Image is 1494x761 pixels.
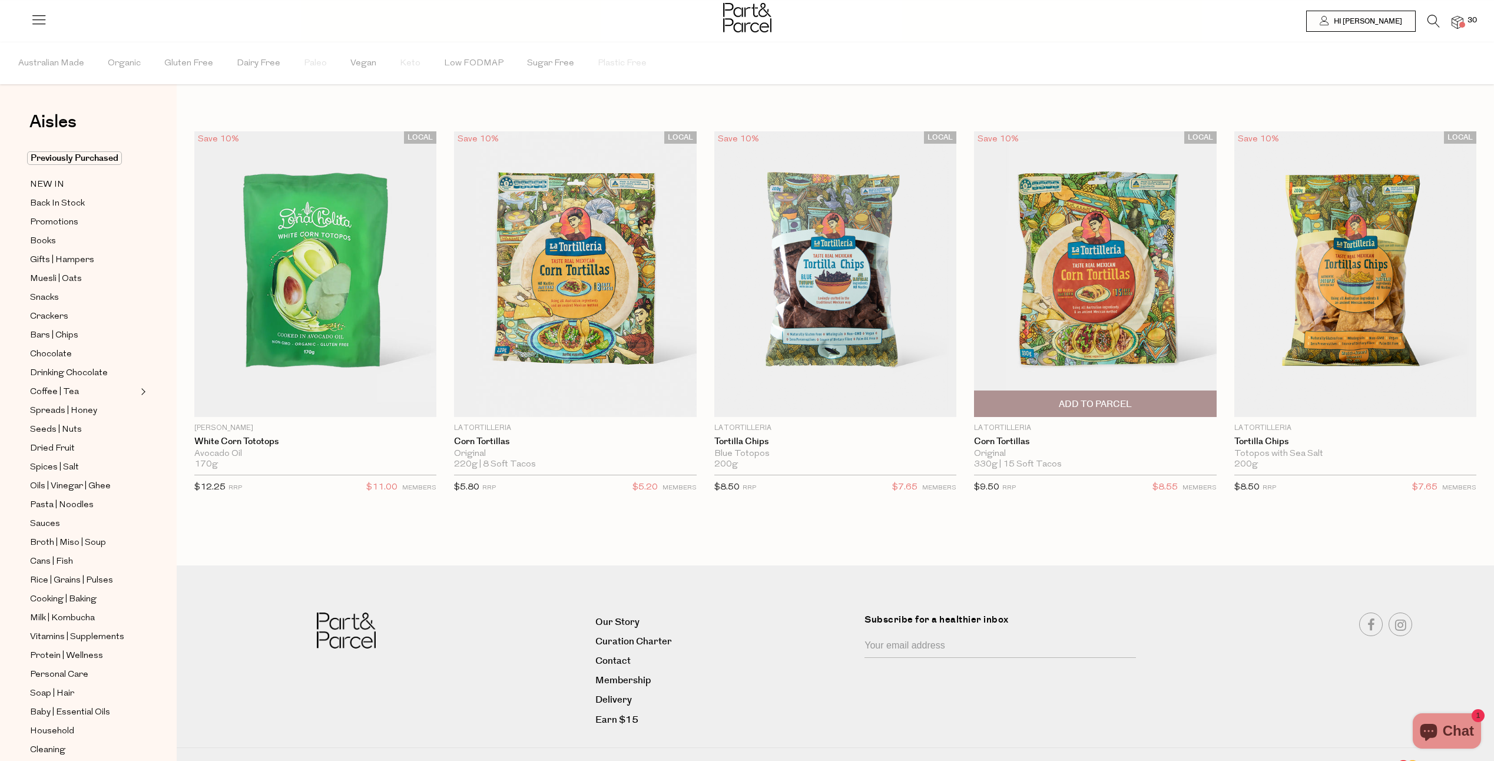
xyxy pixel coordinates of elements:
[1234,483,1260,492] span: $8.50
[30,479,111,494] span: Oils | Vinegar | Ghee
[974,449,1216,459] div: Original
[27,151,122,165] span: Previously Purchased
[30,290,137,305] a: Snacks
[30,309,137,324] a: Crackers
[30,593,97,607] span: Cooking | Baking
[30,178,64,192] span: NEW IN
[714,449,956,459] div: Blue Totopos
[1409,713,1485,752] inbox-online-store-chat: Shopify online store chat
[1002,485,1016,491] small: RRP
[454,436,696,447] a: Corn Tortillas
[164,43,213,84] span: Gluten Free
[1234,423,1476,434] p: La Tortilleria
[304,43,327,84] span: Paleo
[30,592,137,607] a: Cooking | Baking
[30,422,137,437] a: Seeds | Nuts
[444,43,503,84] span: Low FODMAP
[30,404,97,418] span: Spreads | Honey
[714,131,763,147] div: Save 10%
[30,667,137,682] a: Personal Care
[924,131,956,144] span: LOCAL
[30,724,137,739] a: Household
[402,485,436,491] small: MEMBERS
[714,131,956,417] img: Tortilla Chips
[30,329,78,343] span: Bars | Chips
[30,687,74,701] span: Soap | Hair
[366,480,397,495] span: $11.00
[317,613,376,648] img: Part&Parcel
[30,517,137,531] a: Sauces
[1234,449,1476,459] div: Totopos with Sea Salt
[18,43,84,84] span: Australian Made
[194,483,226,492] span: $12.25
[1234,131,1283,147] div: Save 10%
[974,131,1216,417] img: Corn Tortillas
[30,253,137,267] a: Gifts | Hampers
[30,461,79,475] span: Spices | Salt
[30,743,137,757] a: Cleaning
[30,385,79,399] span: Coffee | Tea
[30,441,137,456] a: Dried Fruit
[1442,485,1476,491] small: MEMBERS
[30,498,137,512] a: Pasta | Noodles
[30,554,137,569] a: Cans | Fish
[1412,480,1437,495] span: $7.65
[922,485,956,491] small: MEMBERS
[194,423,436,434] p: [PERSON_NAME]
[892,480,917,495] span: $7.65
[1444,131,1476,144] span: LOCAL
[194,131,436,417] img: White Corn Tototops
[30,724,74,739] span: Household
[598,43,647,84] span: Plastic Free
[30,573,137,588] a: Rice | Grains | Pulses
[350,43,376,84] span: Vegan
[30,151,137,166] a: Previously Purchased
[454,423,696,434] p: La Tortilleria
[1184,131,1217,144] span: LOCAL
[400,43,420,84] span: Keto
[30,498,94,512] span: Pasta | Noodles
[454,459,536,470] span: 220g | 8 Soft Tacos
[595,712,856,728] a: Earn $15
[194,449,436,459] div: Avocado Oil
[30,385,137,399] a: Coffee | Tea
[30,366,137,380] a: Drinking Chocolate
[632,480,658,495] span: $5.20
[30,705,137,720] a: Baby | Essential Oils
[30,648,137,663] a: Protein | Wellness
[714,423,956,434] p: La Tortilleria
[1234,131,1476,417] img: Tortilla Chips
[454,131,502,147] div: Save 10%
[30,668,88,682] span: Personal Care
[1331,16,1402,27] span: Hi [PERSON_NAME]
[30,234,56,249] span: Books
[743,485,756,491] small: RRP
[30,535,137,550] a: Broth | Miso | Soup
[974,483,999,492] span: $9.50
[30,423,82,437] span: Seeds | Nuts
[30,216,78,230] span: Promotions
[30,630,137,644] a: Vitamins | Supplements
[30,234,137,249] a: Books
[1234,436,1476,447] a: Tortilla Chips
[30,328,137,343] a: Bars | Chips
[974,423,1216,434] p: La Tortilleria
[30,611,95,626] span: Milk | Kombucha
[237,43,280,84] span: Dairy Free
[194,436,436,447] a: White Corn Tototops
[714,459,738,470] span: 200g
[30,291,59,305] span: Snacks
[454,483,479,492] span: $5.80
[30,196,137,211] a: Back In Stock
[29,109,77,135] span: Aisles
[30,460,137,475] a: Spices | Salt
[974,391,1216,417] button: Add To Parcel
[1059,398,1132,411] span: Add To Parcel
[595,692,856,708] a: Delivery
[30,272,82,286] span: Muesli | Oats
[138,385,146,399] button: Expand/Collapse Coffee | Tea
[1452,16,1463,28] a: 30
[30,479,137,494] a: Oils | Vinegar | Ghee
[595,653,856,669] a: Contact
[108,43,141,84] span: Organic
